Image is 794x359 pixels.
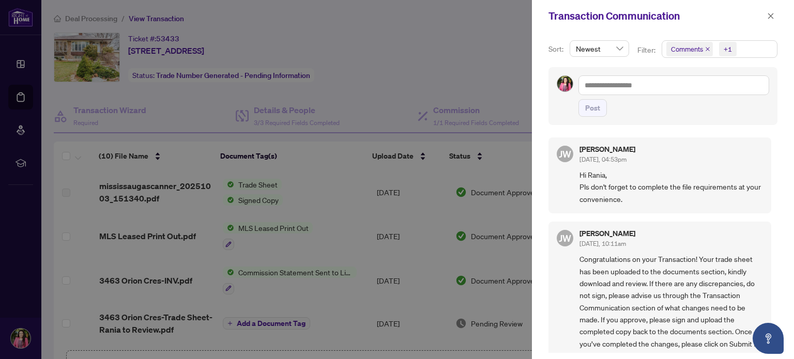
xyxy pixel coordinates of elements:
[666,42,713,56] span: Comments
[557,76,573,91] img: Profile Icon
[548,43,566,55] p: Sort:
[767,12,774,20] span: close
[637,44,657,56] p: Filter:
[579,155,627,163] span: [DATE], 04:53pm
[559,231,571,245] span: JW
[705,46,710,52] span: close
[576,41,623,56] span: Newest
[579,230,635,237] h5: [PERSON_NAME]
[548,8,764,24] div: Transaction Communication
[579,146,635,153] h5: [PERSON_NAME]
[753,323,784,354] button: Open asap
[724,44,732,54] div: +1
[671,44,703,54] span: Comments
[579,240,626,247] span: [DATE], 10:11am
[579,169,763,205] span: Hi Rania, Pls don't forget to complete the file requirements at your convenience.
[559,147,571,161] span: JW
[578,99,607,117] button: Post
